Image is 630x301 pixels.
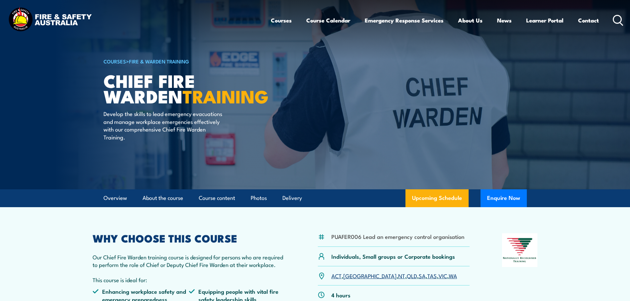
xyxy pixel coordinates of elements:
[481,189,527,207] button: Enquire Now
[405,189,469,207] a: Upcoming Schedule
[129,57,189,65] a: Fire & Warden Training
[93,253,286,269] p: Our Chief Fire Warden training course is designed for persons who are required to perform the rol...
[331,291,351,299] p: 4 hours
[93,233,286,243] h2: WHY CHOOSE THIS COURSE
[251,189,267,207] a: Photos
[331,272,457,280] p: , , , , , , ,
[343,272,397,280] a: [GEOGRAPHIC_DATA]
[502,233,538,267] img: Nationally Recognised Training logo.
[104,110,224,141] p: Develop the skills to lead emergency evacuations and manage workplace emergencies effectively wit...
[306,12,350,29] a: Course Calendar
[183,82,269,109] strong: TRAINING
[104,57,267,65] h6: >
[439,272,447,280] a: VIC
[427,272,437,280] a: TAS
[104,57,126,65] a: COURSES
[271,12,292,29] a: Courses
[93,276,286,283] p: This course is ideal for:
[282,189,302,207] a: Delivery
[578,12,599,29] a: Contact
[331,252,455,260] p: Individuals, Small groups or Corporate bookings
[526,12,564,29] a: Learner Portal
[365,12,443,29] a: Emergency Response Services
[449,272,457,280] a: WA
[419,272,426,280] a: SA
[407,272,417,280] a: QLD
[331,233,464,240] li: PUAFER006 Lead an emergency control organisation
[398,272,405,280] a: NT
[143,189,183,207] a: About the course
[199,189,235,207] a: Course content
[331,272,342,280] a: ACT
[497,12,512,29] a: News
[104,73,267,103] h1: Chief Fire Warden
[104,189,127,207] a: Overview
[458,12,483,29] a: About Us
